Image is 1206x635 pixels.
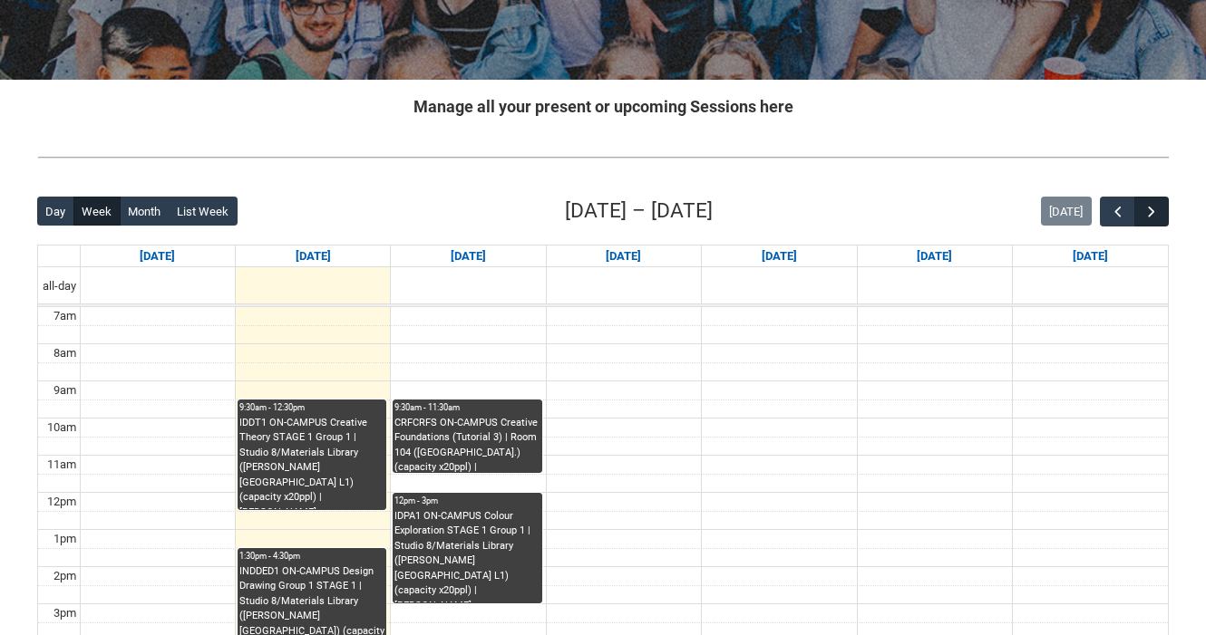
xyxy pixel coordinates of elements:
a: Go to August 11, 2025 [292,245,335,267]
button: Week [73,197,121,226]
div: 10am [44,419,80,437]
div: CRFCRFS ON-CAMPUS Creative Foundations (Tutorial 3) | Room 104 ([GEOGRAPHIC_DATA].) (capacity x20... [394,416,540,473]
button: Previous Week [1100,197,1134,226]
a: Go to August 13, 2025 [602,245,645,267]
button: Day [37,197,74,226]
div: 11am [44,456,80,474]
div: 9:30am - 12:30pm [239,401,384,414]
div: 12pm - 3pm [394,495,540,507]
a: Go to August 12, 2025 [447,245,490,267]
a: Go to August 14, 2025 [758,245,801,267]
button: Month [120,197,170,226]
div: 9:30am - 11:30am [394,401,540,414]
h2: Manage all your present or upcoming Sessions here [37,94,1169,119]
button: Next Week [1134,197,1169,226]
a: Go to August 10, 2025 [136,245,179,267]
span: all-day [39,277,80,295]
a: Go to August 16, 2025 [1069,245,1112,267]
div: 7am [50,307,80,325]
div: 12pm [44,493,80,511]
div: 1:30pm - 4:30pm [239,550,384,563]
div: 8am [50,344,80,362]
button: List Week [169,197,238,226]
div: 9am [50,381,80,399]
div: IDPA1 ON-CAMPUS Colour Exploration STAGE 1 Group 1 | Studio 8/Materials Library ([PERSON_NAME][GE... [394,509,540,603]
div: 3pm [50,604,80,622]
div: 2pm [50,567,80,585]
button: [DATE] [1041,197,1092,226]
div: 1pm [50,530,80,548]
a: Go to August 15, 2025 [913,245,956,267]
div: IDDT1 ON-CAMPUS Creative Theory STAGE 1 Group 1 | Studio 8/Materials Library ([PERSON_NAME][GEOGR... [239,416,384,510]
img: REDU_GREY_LINE [37,148,1169,167]
h2: [DATE] – [DATE] [565,196,713,226]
